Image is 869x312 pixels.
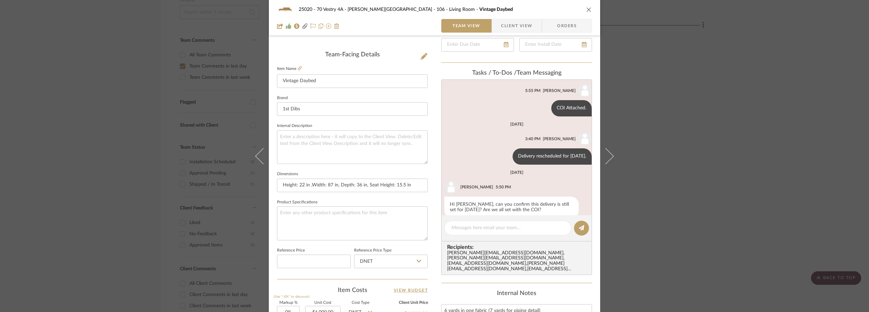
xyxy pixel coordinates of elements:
label: Unit Cost [305,301,340,305]
label: Markup % [277,301,300,305]
span: Tasks / To-Dos / [472,70,517,76]
span: Vintage Daybed [479,7,513,12]
label: Product Specifications [277,201,317,204]
span: Client View [501,19,532,33]
img: Remove from project [334,23,339,29]
input: Enter Due Date [441,38,514,52]
div: Delivery rescheduled for [DATE]. [513,148,592,165]
img: user_avatar.png [578,84,592,97]
span: 106 - Living Room [437,7,479,12]
div: 3:40 PM [525,136,540,142]
div: Internal Notes [441,290,592,297]
span: 25020 - 70 Vestry 4A - [PERSON_NAME][GEOGRAPHIC_DATA] [299,7,437,12]
label: Internal Description [277,124,312,128]
div: 5:55 PM [525,88,540,94]
div: Item Costs [277,286,428,294]
button: close [586,6,592,13]
input: Enter Install Date [519,38,592,52]
div: [DATE] [510,170,523,175]
div: Team-Facing Details [277,51,428,59]
div: [PERSON_NAME] [460,184,493,190]
label: Dimensions [277,172,298,176]
label: Cost Type [346,301,375,305]
div: [PERSON_NAME] [543,136,576,142]
span: Team View [452,19,480,33]
div: team Messaging [441,70,592,77]
img: 0e7e627d-21ba-497e-8595-be3e38df027d_48x40.jpg [277,3,293,16]
a: View Budget [394,286,428,294]
label: Reference Price [277,249,305,252]
label: Brand [277,96,288,100]
label: Client Unit Price [380,301,428,305]
label: Reference Price Type [354,249,391,252]
img: user_avatar.png [578,132,592,146]
div: 5:50 PM [496,184,511,190]
span: Orders [550,19,584,33]
label: Item Name [277,66,302,72]
input: Enter the dimensions of this item [277,179,428,192]
div: Hi [PERSON_NAME], can you confirm this delivery is still set for [DATE]? Are we all set with the ... [444,197,579,218]
input: Enter Item Name [277,74,428,88]
div: [PERSON_NAME][EMAIL_ADDRESS][DOMAIN_NAME] , [PERSON_NAME][EMAIL_ADDRESS][DOMAIN_NAME] , [EMAIL_AD... [447,251,589,272]
div: COI Attached. [551,100,592,116]
img: user_avatar.png [444,180,458,194]
div: [DATE] [510,122,523,127]
div: [PERSON_NAME] [543,88,576,94]
span: Recipients: [447,244,589,250]
input: Enter Brand [277,102,428,116]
